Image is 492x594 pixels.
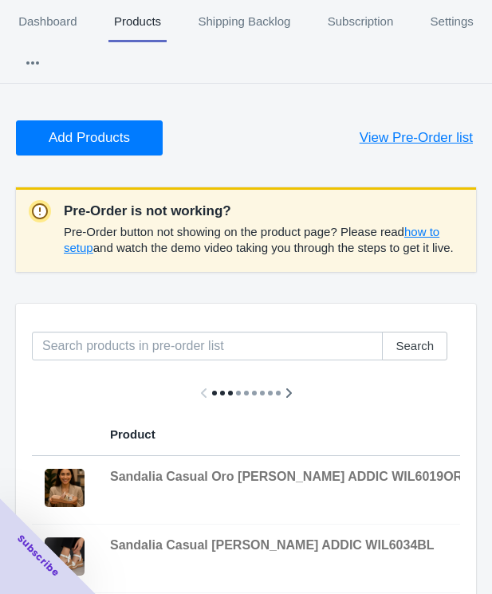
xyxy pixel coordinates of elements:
span: Shipping Backlog [192,1,296,42]
span: Sandalia Casual [PERSON_NAME] ADDIC WIL6034BL [110,538,435,552]
p: Pre-Order is not working? [64,202,463,221]
button: Scroll table right one column [274,379,303,407]
span: Pre-Order button not showing on the product page? Please read and watch the demo video taking you... [64,225,454,254]
button: Search [382,332,447,360]
span: Product [110,427,155,441]
span: Search [396,340,434,352]
span: Settings [424,1,479,42]
span: Products [108,1,167,42]
span: Sandalia Casual Oro [PERSON_NAME] ADDIC WIL6019OR [110,470,462,483]
input: Search products in pre-order list [32,332,383,360]
span: View Pre-Order list [360,130,473,146]
span: Subscription [322,1,400,42]
span: Dashboard [13,1,83,42]
img: WIL6019OR.png [45,469,85,507]
button: Add Products [16,120,163,155]
span: Subscribe [14,532,62,580]
span: Add Products [49,130,130,146]
button: View Pre-Order list [340,120,492,155]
